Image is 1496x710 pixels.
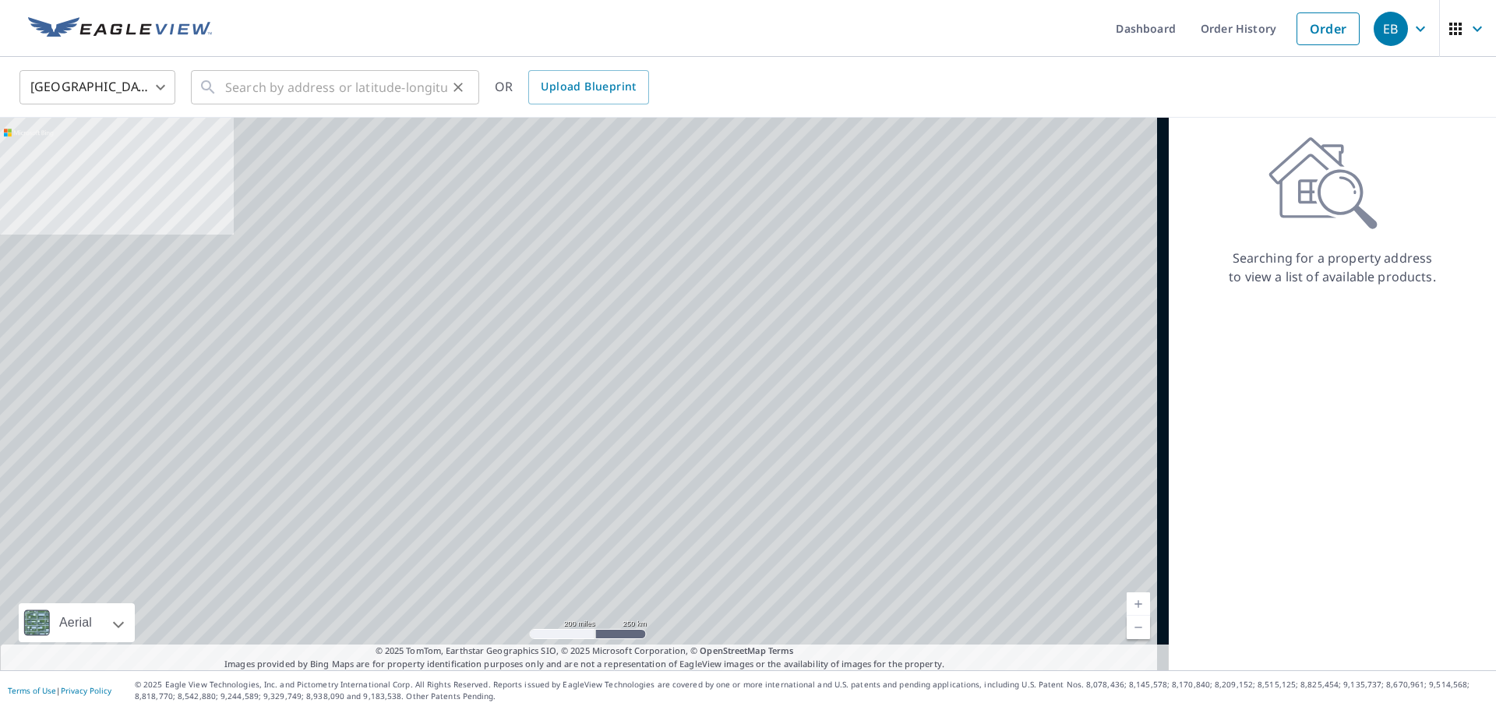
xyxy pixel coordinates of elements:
[61,685,111,696] a: Privacy Policy
[55,603,97,642] div: Aerial
[700,645,765,656] a: OpenStreetMap
[135,679,1488,702] p: © 2025 Eagle View Technologies, Inc. and Pictometry International Corp. All Rights Reserved. Repo...
[1297,12,1360,45] a: Order
[768,645,794,656] a: Terms
[225,65,447,109] input: Search by address or latitude-longitude
[1228,249,1437,286] p: Searching for a property address to view a list of available products.
[528,70,648,104] a: Upload Blueprint
[1127,592,1150,616] a: Current Level 5, Zoom In
[1127,616,1150,639] a: Current Level 5, Zoom Out
[541,77,636,97] span: Upload Blueprint
[447,76,469,98] button: Clear
[8,685,56,696] a: Terms of Use
[19,65,175,109] div: [GEOGRAPHIC_DATA]
[376,645,794,658] span: © 2025 TomTom, Earthstar Geographics SIO, © 2025 Microsoft Corporation, ©
[495,70,649,104] div: OR
[1374,12,1408,46] div: EB
[28,17,212,41] img: EV Logo
[8,686,111,695] p: |
[19,603,135,642] div: Aerial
